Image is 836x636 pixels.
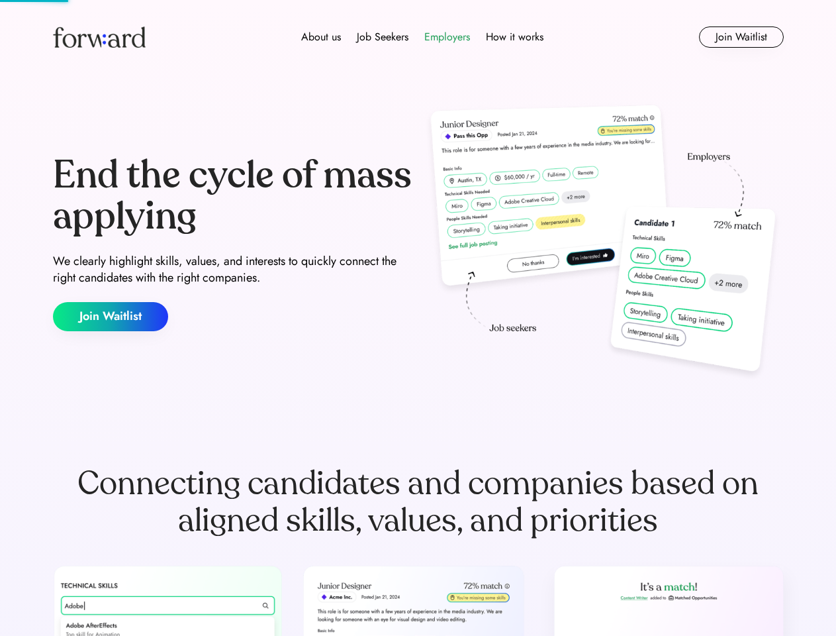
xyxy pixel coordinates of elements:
[486,29,543,45] div: How it works
[424,29,470,45] div: Employers
[53,465,784,539] div: Connecting candidates and companies based on aligned skills, values, and priorities
[301,29,341,45] div: About us
[424,101,784,386] img: hero-image.png
[53,26,146,48] img: Forward logo
[53,302,168,331] button: Join Waitlist
[699,26,784,48] button: Join Waitlist
[53,155,413,237] div: End the cycle of mass applying
[357,29,408,45] div: Job Seekers
[53,253,413,286] div: We clearly highlight skills, values, and interests to quickly connect the right candidates with t...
